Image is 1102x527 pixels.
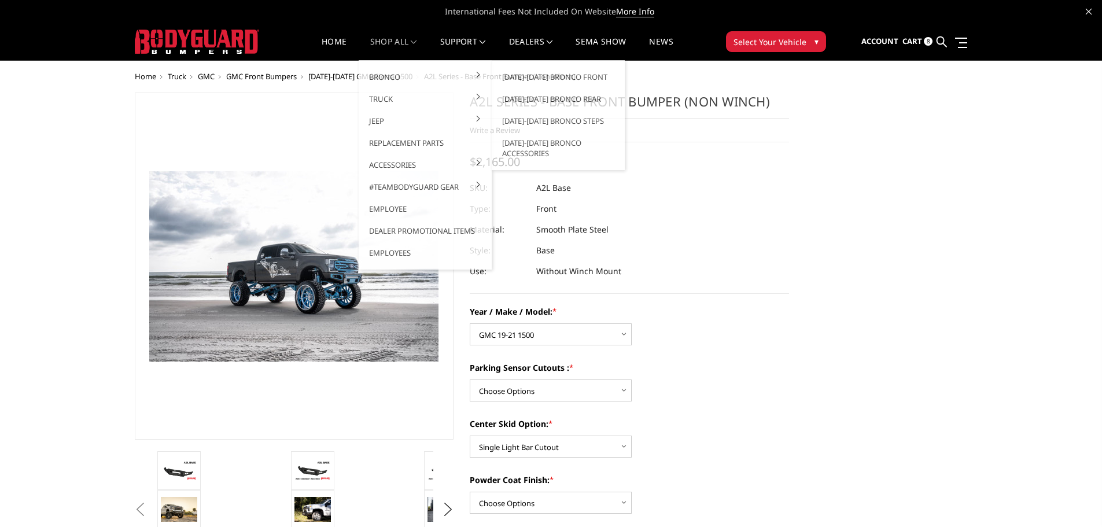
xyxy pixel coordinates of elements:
[294,497,331,521] img: 2020 Chevrolet HD - Compatible with block heater connection
[308,71,412,82] a: [DATE]-[DATE] GMC Sierra 1500
[198,71,215,82] a: GMC
[470,93,789,119] h1: A2L Series - Base Front Bumper (Non Winch)
[470,418,789,430] label: Center Skid Option:
[902,26,933,57] a: Cart 8
[509,38,553,60] a: Dealers
[536,198,556,219] dd: Front
[616,6,654,17] a: More Info
[649,38,673,60] a: News
[363,220,487,242] a: Dealer Promotional Items
[132,501,149,518] button: Previous
[168,71,186,82] a: Truck
[427,460,464,481] img: A2L Series - Base Front Bumper (Non Winch)
[363,198,487,220] a: Employee
[536,178,571,198] dd: A2L Base
[902,36,922,46] span: Cart
[363,176,487,198] a: #TeamBodyguard Gear
[322,38,347,60] a: Home
[470,474,789,486] label: Powder Coat Finish:
[470,219,528,240] dt: Material:
[161,460,197,481] img: A2L Series - Base Front Bumper (Non Winch)
[861,26,898,57] a: Account
[496,132,620,164] a: [DATE]-[DATE] Bronco Accessories
[363,88,487,110] a: Truck
[861,36,898,46] span: Account
[363,110,487,132] a: Jeep
[440,38,486,60] a: Support
[726,31,826,52] button: Select Your Vehicle
[135,71,156,82] a: Home
[470,261,528,282] dt: Use:
[496,88,620,110] a: [DATE]-[DATE] Bronco Rear
[536,219,609,240] dd: Smooth Plate Steel
[814,35,819,47] span: ▾
[576,38,626,60] a: SEMA Show
[363,66,487,88] a: Bronco
[363,242,487,264] a: Employees
[470,198,528,219] dt: Type:
[363,132,487,154] a: Replacement Parts
[924,37,933,46] span: 8
[470,240,528,261] dt: Style:
[135,93,454,440] a: A2L Series - Base Front Bumper (Non Winch)
[363,154,487,176] a: Accessories
[439,501,456,518] button: Next
[536,240,555,261] dd: Base
[496,66,620,88] a: [DATE]-[DATE] Bronco Front
[470,178,528,198] dt: SKU:
[294,460,331,481] img: A2L Series - Base Front Bumper (Non Winch)
[226,71,297,82] a: GMC Front Bumpers
[427,497,464,521] img: 2020 RAM HD - Available in single light bar configuration only
[734,36,806,48] span: Select Your Vehicle
[536,261,621,282] dd: Without Winch Mount
[496,110,620,132] a: [DATE]-[DATE] Bronco Steps
[135,30,259,54] img: BODYGUARD BUMPERS
[161,497,197,522] img: 2019 GMC 1500
[470,362,789,374] label: Parking Sensor Cutouts :
[470,305,789,318] label: Year / Make / Model:
[370,38,417,60] a: shop all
